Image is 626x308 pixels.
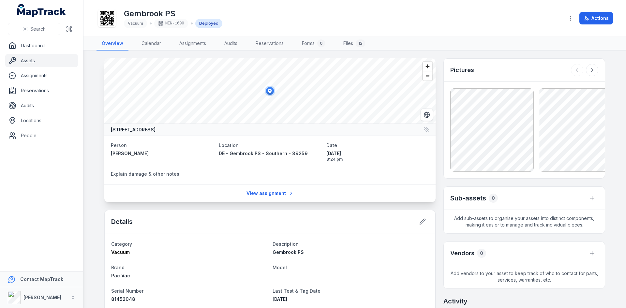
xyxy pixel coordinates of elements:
canvas: Map [104,58,436,124]
span: Category [111,241,132,247]
a: Calendar [136,37,166,51]
span: Add sub-assets to organise your assets into distinct components, making it easier to manage and t... [444,210,605,233]
span: Serial Number [111,288,143,294]
span: Search [30,26,46,32]
span: DE - Gembrook PS - Southern - 89259 [219,151,308,156]
span: Brand [111,265,125,270]
a: Assignments [5,69,78,82]
button: Zoom out [423,71,432,81]
h2: Details [111,217,133,226]
span: Location [219,142,239,148]
span: Add vendors to your asset to keep track of who to contact for parts, services, warranties, etc. [444,265,605,288]
button: Search [8,23,60,35]
div: 0 [489,194,498,203]
span: Pac Vac [111,273,130,278]
h3: Vendors [450,249,474,258]
a: Overview [97,37,128,51]
span: Model [273,265,287,270]
h1: Gembrook PS [124,8,222,19]
a: DE - Gembrook PS - Southern - 89259 [219,150,321,157]
span: Description [273,241,299,247]
a: MapTrack [17,4,66,17]
span: Person [111,142,127,148]
a: Dashboard [5,39,78,52]
a: Assignments [174,37,211,51]
a: Forms0 [297,37,330,51]
a: People [5,129,78,142]
div: 12 [356,39,365,47]
strong: Contact MapTrack [20,276,63,282]
div: Deployed [195,19,222,28]
a: Reservations [250,37,289,51]
a: Files12 [338,37,370,51]
h3: Pictures [450,66,474,75]
a: Audits [219,37,243,51]
a: Audits [5,99,78,112]
strong: [STREET_ADDRESS] [111,126,156,133]
strong: [PERSON_NAME] [23,295,61,300]
button: Actions [579,12,613,24]
time: 8/14/2025, 3:24:20 PM [326,150,429,162]
span: Vacuum [111,249,130,255]
a: Assets [5,54,78,67]
span: 81452048 [111,296,135,302]
a: Locations [5,114,78,127]
span: 3:24 pm [326,157,429,162]
button: Switch to Satellite View [421,109,433,121]
span: Gembrook PS [273,249,304,255]
div: 0 [317,39,325,47]
span: Last Test & Tag Date [273,288,320,294]
button: Zoom in [423,62,432,71]
h2: Activity [443,297,468,306]
span: Explain damage & other notes [111,171,179,177]
span: [DATE] [273,296,287,302]
a: View assignment [242,187,298,199]
span: Vacuum [128,21,143,26]
time: 8/13/2025, 10:00:00 AM [273,296,287,302]
div: MEN-1600 [154,19,188,28]
a: Reservations [5,84,78,97]
a: [PERSON_NAME] [111,150,214,157]
h2: Sub-assets [450,194,486,203]
div: 0 [477,249,486,258]
span: [DATE] [326,150,429,157]
span: Date [326,142,337,148]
